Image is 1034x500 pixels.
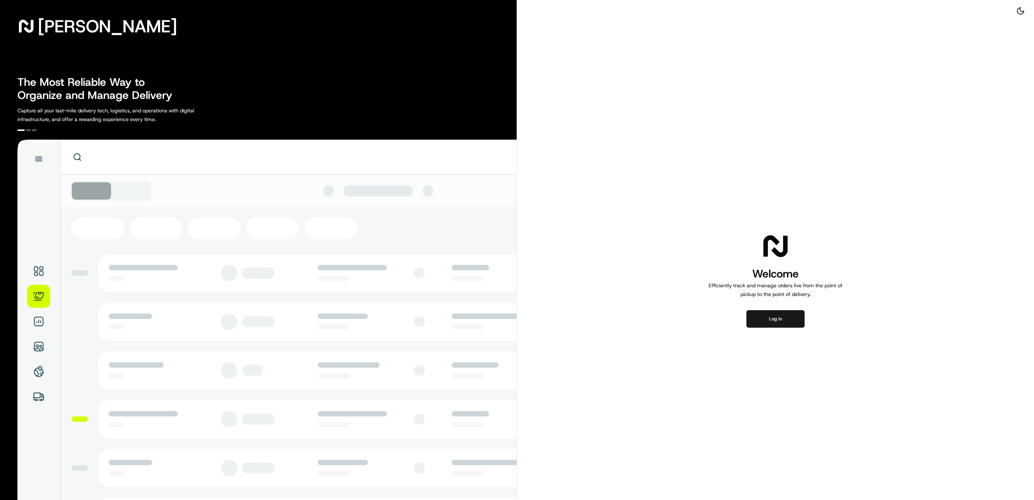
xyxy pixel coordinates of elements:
p: Efficiently track and manage orders live from the point of pickup to the point of delivery. [706,281,845,299]
p: Capture all your last-mile delivery tech, logistics, and operations with digital infrastructure, ... [17,106,227,124]
h1: Welcome [706,267,845,281]
button: Log in [746,310,805,328]
h2: The Most Reliable Way to Organize and Manage Delivery [17,76,180,102]
span: [PERSON_NAME] [38,19,177,33]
